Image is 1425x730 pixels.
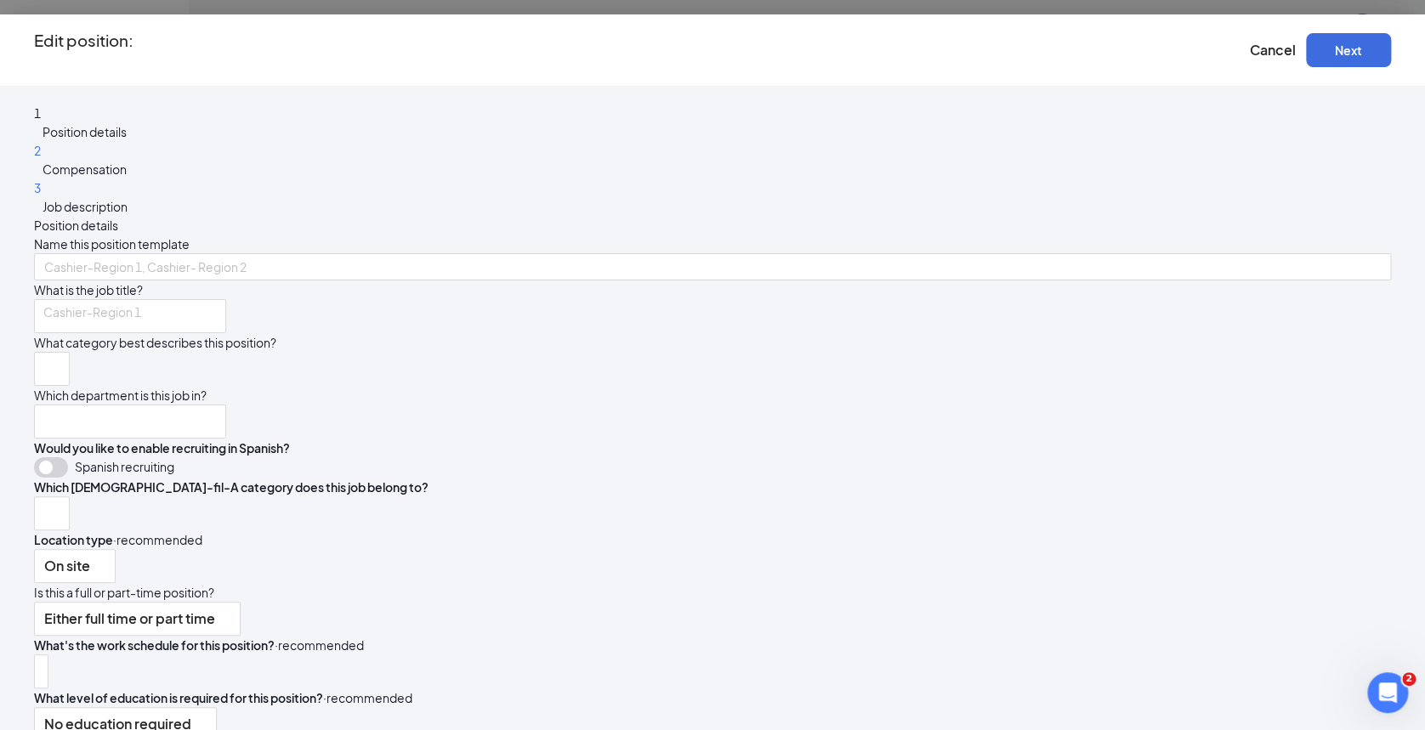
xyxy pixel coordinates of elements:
span: Which [DEMOGRAPHIC_DATA]-fil-A category does this job belong to? [34,479,429,495]
span: Would you like to enable recruiting in Spanish? [34,440,290,456]
span: Either full time or part time [44,603,215,635]
span: Compensation [43,161,127,177]
span: Spanish recruiting [75,457,174,476]
span: What is the job title? [34,282,143,297]
span: Position details [43,124,127,139]
h3: Edit position : [34,31,133,50]
span: · recommended [275,637,364,653]
span: 2 [34,143,41,158]
span: Name this position template [34,236,190,252]
span: Which department is this job in? [34,388,207,403]
span: · recommended [113,532,202,547]
span: Location type [34,532,113,547]
span: What level of education is required for this position? [34,690,323,705]
span: Job description [43,199,128,214]
iframe: Intercom live chat [1367,672,1408,713]
span: On site [44,550,90,582]
span: 3 [34,180,41,195]
span: 1 [34,105,41,121]
span: What category best describes this position? [34,335,276,350]
span: Is this a full or part-time position? [34,585,214,600]
span: What's the work schedule for this position? [34,637,275,653]
input: Cashier-Region 1, Cashier- Region 2 [34,253,1391,280]
span: Position details [34,218,118,233]
button: Cancel [1250,41,1296,59]
span: Cancel [1250,41,1296,59]
button: Next [1306,33,1391,67]
span: · recommended [323,690,412,705]
span: 2 [1402,672,1416,686]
